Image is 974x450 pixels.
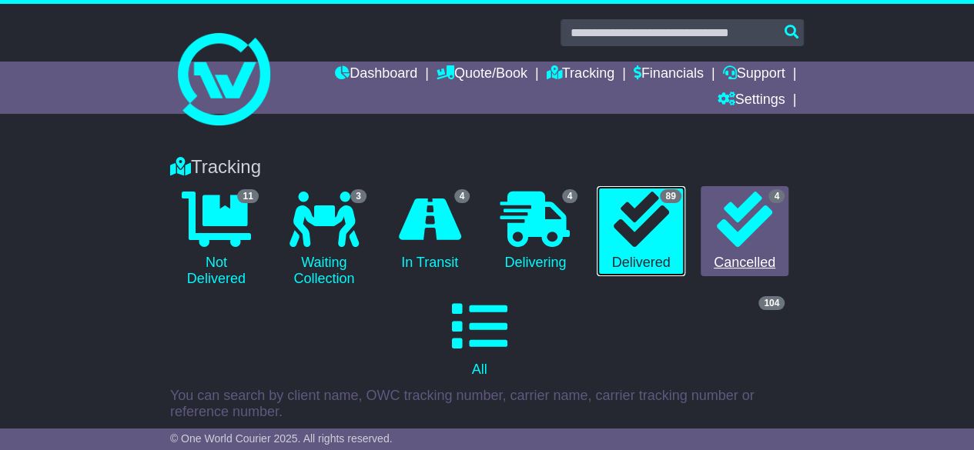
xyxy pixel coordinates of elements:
span: 89 [660,189,681,203]
a: 104 All [170,293,788,384]
span: 4 [768,189,785,203]
span: 4 [454,189,470,203]
a: 11 Not Delivered [170,186,263,293]
span: © One World Courier 2025. All rights reserved. [170,432,393,445]
span: 104 [758,296,785,310]
a: Tracking [547,62,614,88]
p: You can search by client name, OWC tracking number, carrier name, carrier tracking number or refe... [170,388,804,421]
a: 3 Waiting Collection [278,186,370,293]
a: 4 Cancelled [701,186,788,277]
a: 4 In Transit [386,186,474,277]
span: 11 [237,189,258,203]
a: 4 Delivering [489,186,581,277]
div: Tracking [162,156,812,178]
a: Support [722,62,785,88]
a: Dashboard [335,62,417,88]
span: 4 [562,189,578,203]
span: 3 [350,189,367,203]
a: Settings [717,88,785,114]
a: Quote/Book [437,62,527,88]
a: 89 Delivered [597,186,684,277]
a: Financials [634,62,704,88]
